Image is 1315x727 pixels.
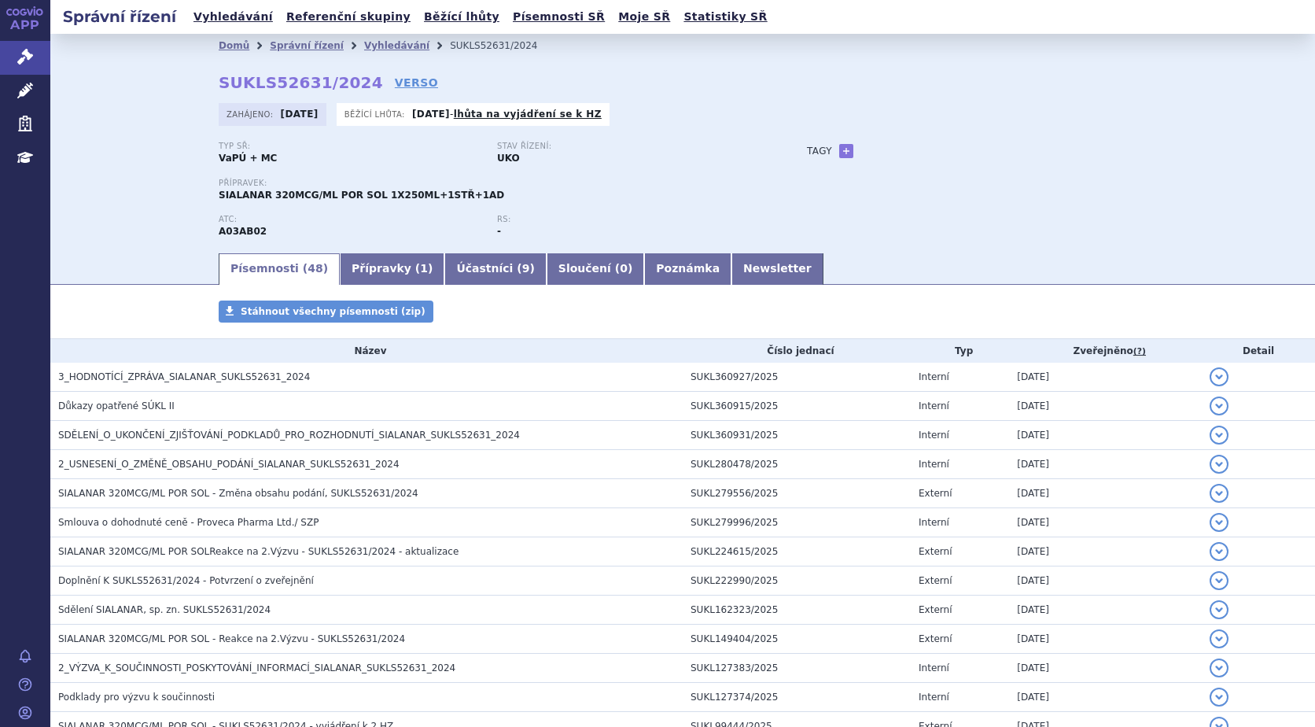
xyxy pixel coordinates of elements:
[679,6,772,28] a: Statistiky SŘ
[412,109,450,120] strong: [DATE]
[911,339,1009,363] th: Typ
[219,253,340,285] a: Písemnosti (48)
[683,508,911,537] td: SUKL279996/2025
[270,40,344,51] a: Správní řízení
[1009,683,1202,712] td: [DATE]
[1210,484,1228,503] button: detail
[807,142,832,161] h3: Tagy
[1210,600,1228,619] button: detail
[683,339,911,363] th: Číslo jednací
[58,546,459,557] span: SIALANAR 320MCG/ML POR SOLReakce na 2.Výzvu - SUKLS52631/2024 - aktualizace
[1210,571,1228,590] button: detail
[364,40,429,51] a: Vyhledávání
[1133,346,1146,357] abbr: (?)
[219,215,481,224] p: ATC:
[1009,654,1202,683] td: [DATE]
[919,662,949,673] span: Interní
[683,537,911,566] td: SUKL224615/2025
[919,604,952,615] span: Externí
[919,692,949,703] span: Interní
[219,73,383,92] strong: SUKLS52631/2024
[1210,367,1228,386] button: detail
[1210,629,1228,648] button: detail
[1210,688,1228,707] button: detail
[1009,625,1202,654] td: [DATE]
[219,142,481,151] p: Typ SŘ:
[497,215,760,224] p: RS:
[522,262,530,275] span: 9
[450,34,558,57] li: SUKLS52631/2024
[281,109,319,120] strong: [DATE]
[508,6,610,28] a: Písemnosti SŘ
[919,371,949,382] span: Interní
[395,75,438,90] a: VERSO
[454,109,602,120] a: lhůta na vyjádření se k HZ
[308,262,322,275] span: 48
[683,625,911,654] td: SUKL149404/2025
[1202,339,1315,363] th: Detail
[613,6,675,28] a: Moje SŘ
[919,430,949,441] span: Interní
[58,633,405,644] span: SIALANAR 320MCG/ML POR SOL - Reakce na 2.Výzvu - SUKLS52631/2024
[1210,513,1228,532] button: detail
[839,144,853,158] a: +
[58,604,271,615] span: Sdělení SIALANAR, sp. zn. SUKLS52631/2024
[1009,421,1202,450] td: [DATE]
[1009,596,1202,625] td: [DATE]
[644,253,731,285] a: Poznámka
[219,301,433,323] a: Stáhnout všechny písemnosti (zip)
[919,400,949,411] span: Interní
[58,517,319,528] span: Smlouva o dohodnuté ceně - Proveca Pharma Ltd./ SZP
[219,40,249,51] a: Domů
[683,421,911,450] td: SUKL360931/2025
[219,226,267,237] strong: GLYKOPYRRONIUM-BROMID
[50,339,683,363] th: Název
[497,142,760,151] p: Stav řízení:
[1009,537,1202,566] td: [DATE]
[919,459,949,470] span: Interní
[282,6,415,28] a: Referenční skupiny
[1009,339,1202,363] th: Zveřejněno
[58,400,175,411] span: Důkazy opatřené SÚKL II
[683,654,911,683] td: SUKL127383/2025
[50,6,189,28] h2: Správní řízení
[344,108,408,120] span: Běžící lhůta:
[683,392,911,421] td: SUKL360915/2025
[683,683,911,712] td: SUKL127374/2025
[919,575,952,586] span: Externí
[683,596,911,625] td: SUKL162323/2025
[1210,397,1228,415] button: detail
[58,575,314,586] span: Doplnění K SUKLS52631/2024 - Potvrzení o zveřejnění
[919,546,952,557] span: Externí
[227,108,276,120] span: Zahájeno:
[58,662,455,673] span: 2_VÝZVA_K_SOUČINNOSTI_POSKYTOVÁNÍ_INFORMACÍ_SIALANAR_SUKLS52631_2024
[1009,508,1202,537] td: [DATE]
[219,153,277,164] strong: VaPÚ + MC
[1009,392,1202,421] td: [DATE]
[683,479,911,508] td: SUKL279556/2025
[497,153,520,164] strong: UKO
[919,517,949,528] span: Interní
[683,566,911,596] td: SUKL222990/2025
[731,253,823,285] a: Newsletter
[620,262,628,275] span: 0
[58,430,520,441] span: SDĚLENÍ_O_UKONČENÍ_ZJIŠŤOVÁNÍ_PODKLADŮ_PRO_ROZHODNUTÍ_SIALANAR_SUKLS52631_2024
[340,253,444,285] a: Přípravky (1)
[1009,363,1202,392] td: [DATE]
[919,633,952,644] span: Externí
[189,6,278,28] a: Vyhledávání
[919,488,952,499] span: Externí
[58,692,215,703] span: Podklady pro výzvu k součinnosti
[58,371,310,382] span: 3_HODNOTÍCÍ_ZPRÁVA_SIALANAR_SUKLS52631_2024
[419,6,504,28] a: Běžící lhůty
[412,108,602,120] p: -
[497,226,501,237] strong: -
[1210,455,1228,474] button: detail
[1009,450,1202,479] td: [DATE]
[1210,659,1228,677] button: detail
[1210,426,1228,445] button: detail
[1210,542,1228,561] button: detail
[219,179,775,188] p: Přípravek:
[683,363,911,392] td: SUKL360927/2025
[1009,566,1202,596] td: [DATE]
